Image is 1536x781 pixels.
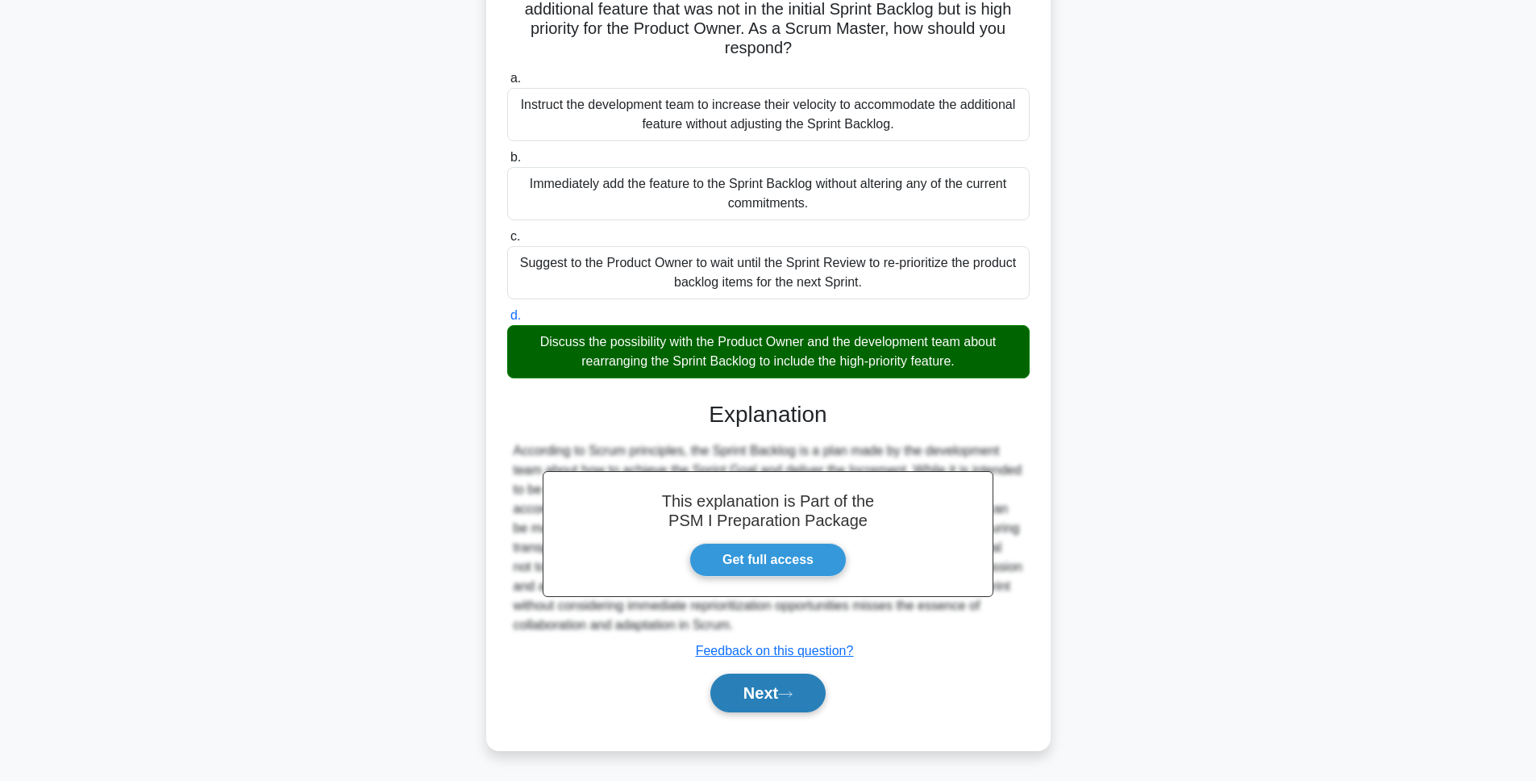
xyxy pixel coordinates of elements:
[507,325,1030,378] div: Discuss the possibility with the Product Owner and the development team about rearranging the Spr...
[710,674,826,712] button: Next
[689,543,847,577] a: Get full access
[507,88,1030,141] div: Instruct the development team to increase their velocity to accommodate the additional feature wi...
[514,441,1023,635] div: According to Scrum principles, the Sprint Backlog is a plan made by the development team about ho...
[517,401,1020,428] h3: Explanation
[510,308,521,322] span: d.
[510,71,521,85] span: a.
[510,150,521,164] span: b.
[507,246,1030,299] div: Suggest to the Product Owner to wait until the Sprint Review to re-prioritize the product backlog...
[510,229,520,243] span: c.
[696,644,854,658] a: Feedback on this question?
[507,167,1030,220] div: Immediately add the feature to the Sprint Backlog without altering any of the current commitments.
